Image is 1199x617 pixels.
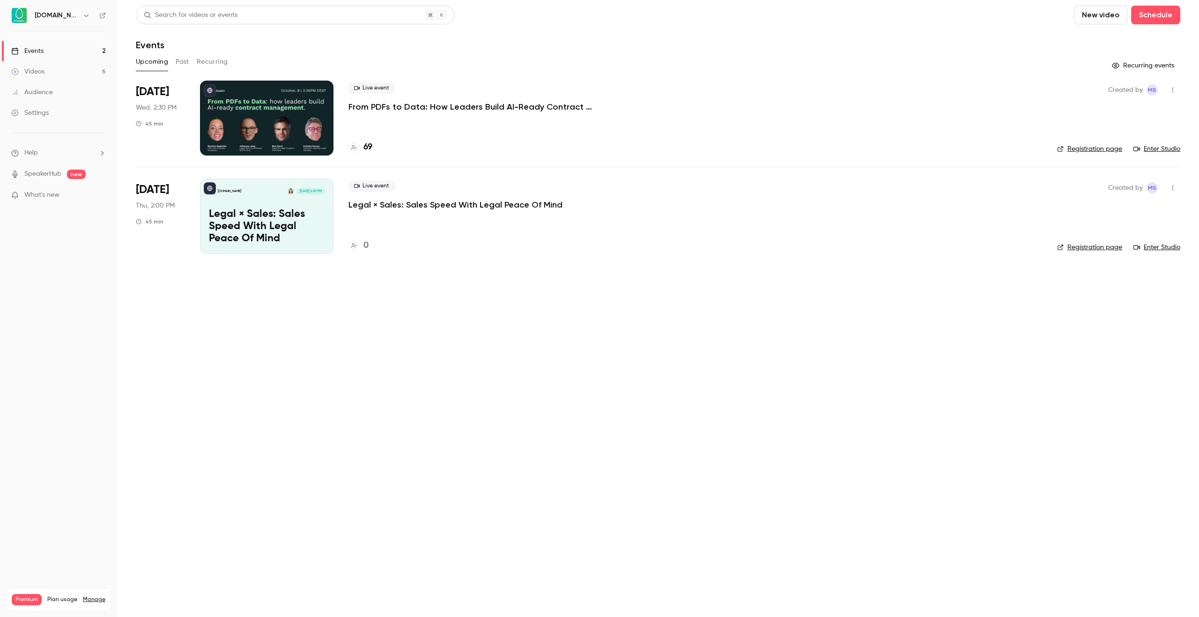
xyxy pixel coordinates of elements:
[12,594,42,605] span: Premium
[11,148,106,158] li: help-dropdown-opener
[47,596,77,603] span: Plan usage
[348,82,395,94] span: Live event
[209,208,325,245] p: Legal × Sales: Sales Speed With Legal Peace Of Mind
[136,178,185,253] div: Oct 23 Thu, 2:00 PM (Europe/Tallinn)
[348,180,395,192] span: Live event
[24,190,59,200] span: What's new
[136,54,168,69] button: Upcoming
[24,169,61,179] a: SpeakerHub
[1133,243,1180,252] a: Enter Studio
[218,189,241,193] p: [DOMAIN_NAME]
[136,81,185,156] div: Oct 8 Wed, 2:30 PM (Europe/Kiev)
[1147,182,1158,193] span: Marie Skachko
[1133,144,1180,154] a: Enter Studio
[11,46,44,56] div: Events
[136,218,163,225] div: 45 min
[1074,6,1127,24] button: New video
[1131,6,1180,24] button: Schedule
[136,39,164,51] h1: Events
[11,67,44,76] div: Videos
[136,182,169,197] span: [DATE]
[136,84,169,99] span: [DATE]
[1148,182,1156,193] span: MS
[95,191,106,200] iframe: Noticeable Trigger
[136,103,177,112] span: Wed, 2:30 PM
[1108,182,1143,193] span: Created by
[200,178,333,253] a: Legal × Sales: Sales Speed With Legal Peace Of Mind[DOMAIN_NAME]Mariana Hagström[DATE] 2:00 PMLeg...
[363,239,369,252] h4: 0
[12,8,27,23] img: Avokaado.io
[35,11,79,20] h6: [DOMAIN_NAME]
[296,188,324,194] span: [DATE] 2:00 PM
[1108,58,1180,73] button: Recurring events
[1148,84,1156,96] span: MS
[83,596,105,603] a: Manage
[67,170,86,179] span: new
[11,108,49,118] div: Settings
[11,88,53,97] div: Audience
[348,239,369,252] a: 0
[1108,84,1143,96] span: Created by
[1057,243,1122,252] a: Registration page
[1057,144,1122,154] a: Registration page
[176,54,189,69] button: Past
[1147,84,1158,96] span: Marie Skachko
[24,148,38,158] span: Help
[144,10,237,20] div: Search for videos or events
[288,188,294,194] img: Mariana Hagström
[136,201,175,210] span: Thu, 2:00 PM
[348,141,372,154] a: 69
[136,120,163,127] div: 45 min
[197,54,228,69] button: Recurring
[348,101,629,112] a: From PDFs to Data: How Leaders Build AI-Ready Contract Management.
[348,199,562,210] a: Legal × Sales: Sales Speed With Legal Peace Of Mind
[363,141,372,154] h4: 69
